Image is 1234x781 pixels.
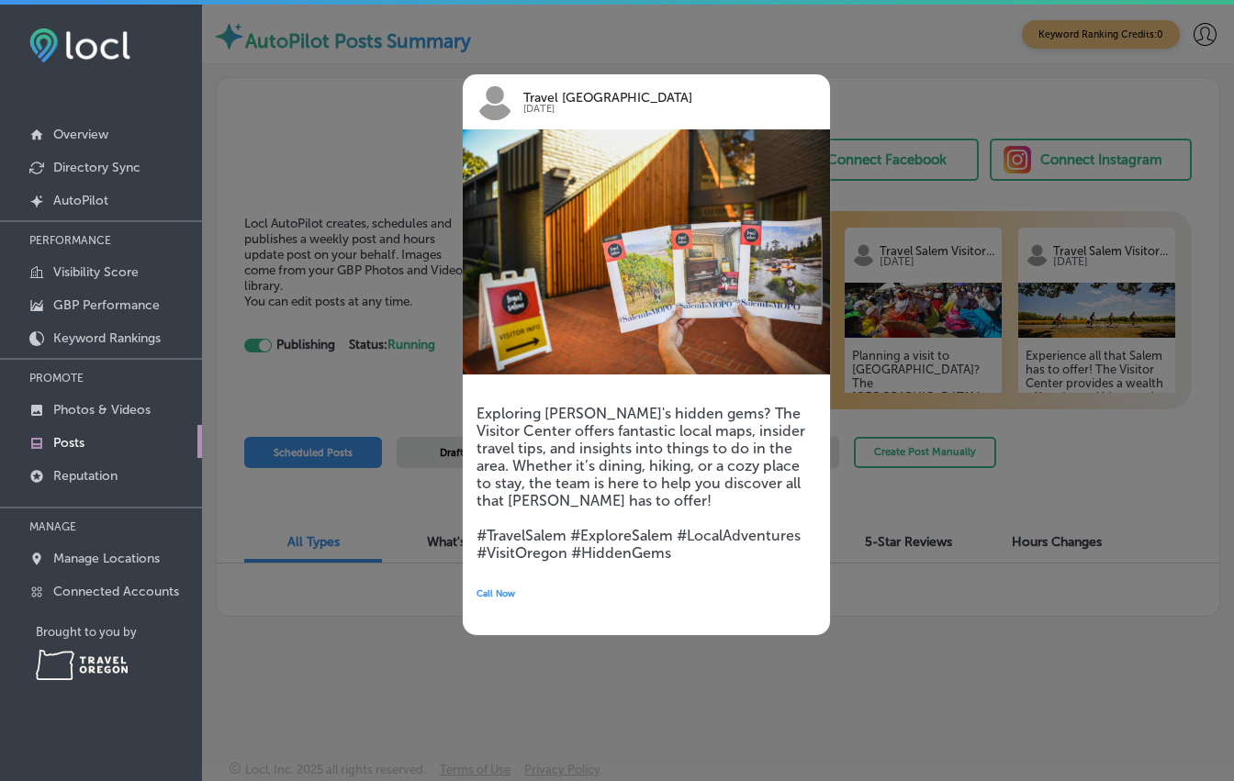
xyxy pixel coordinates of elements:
[53,297,160,313] p: GBP Performance
[463,129,830,374] img: e5ee3bec-d0d6-4441-b9eb-394700aa9f2bVisitors_Guide_8.jpg
[523,104,779,115] p: [DATE]
[53,127,108,142] p: Overview
[53,160,140,175] p: Directory Sync
[53,330,161,346] p: Keyword Rankings
[477,84,513,120] img: logo
[36,625,202,639] p: Brought to you by
[53,551,160,566] p: Manage Locations
[53,193,108,208] p: AutoPilot
[523,93,779,104] p: Travel [GEOGRAPHIC_DATA]
[53,264,139,280] p: Visibility Score
[53,584,179,599] p: Connected Accounts
[36,650,128,680] img: Travel Oregon
[29,28,130,62] img: fda3e92497d09a02dc62c9cd864e3231.png
[477,405,816,562] h5: Exploring [PERSON_NAME]'s hidden gems? The Visitor Center offers fantastic local maps, insider tr...
[53,435,84,451] p: Posts
[477,588,515,599] span: Call Now
[53,402,151,418] p: Photos & Videos
[53,468,118,484] p: Reputation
